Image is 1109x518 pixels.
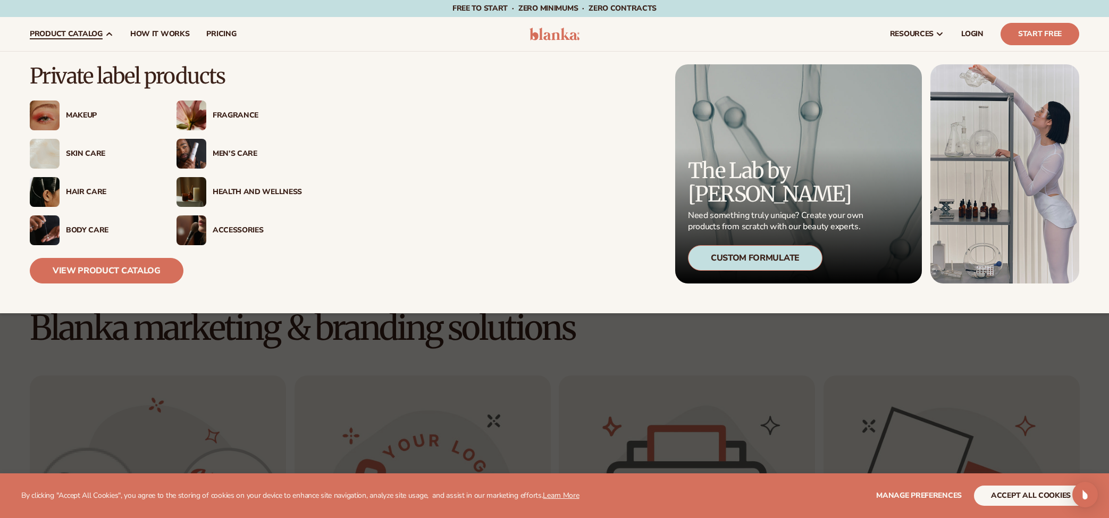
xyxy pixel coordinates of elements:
img: Cream moisturizer swatch. [30,139,60,169]
img: Female with glitter eye makeup. [30,101,60,130]
span: LOGIN [961,30,984,38]
div: Makeup [66,111,155,120]
span: product catalog [30,30,103,38]
img: Female in lab with equipment. [930,64,1079,283]
div: Health And Wellness [213,188,302,197]
div: Custom Formulate [688,245,822,271]
div: Hair Care [66,188,155,197]
span: Manage preferences [876,490,962,500]
img: Female hair pulled back with clips. [30,177,60,207]
a: View Product Catalog [30,258,183,283]
a: How It Works [122,17,198,51]
a: Male holding moisturizer bottle. Men’s Care [177,139,302,169]
a: Start Free [1001,23,1079,45]
div: Fragrance [213,111,302,120]
div: Men’s Care [213,149,302,158]
button: Manage preferences [876,486,962,506]
a: product catalog [21,17,122,51]
p: Private label products [30,64,302,88]
span: How It Works [130,30,190,38]
img: Male holding moisturizer bottle. [177,139,206,169]
a: pricing [198,17,245,51]
button: accept all cookies [974,486,1088,506]
a: Female with glitter eye makeup. Makeup [30,101,155,130]
p: By clicking "Accept All Cookies", you agree to the storing of cookies on your device to enhance s... [21,491,579,500]
a: Pink blooming flower. Fragrance [177,101,302,130]
a: Male hand applying moisturizer. Body Care [30,215,155,245]
p: Need something truly unique? Create your own products from scratch with our beauty experts. [688,210,867,232]
span: Free to start · ZERO minimums · ZERO contracts [452,3,657,13]
div: Open Intercom Messenger [1072,482,1098,507]
div: Accessories [213,226,302,235]
img: Female with makeup brush. [177,215,206,245]
div: Body Care [66,226,155,235]
div: Skin Care [66,149,155,158]
p: The Lab by [PERSON_NAME] [688,159,867,206]
img: Male hand applying moisturizer. [30,215,60,245]
img: Pink blooming flower. [177,101,206,130]
a: Female hair pulled back with clips. Hair Care [30,177,155,207]
a: Microscopic product formula. The Lab by [PERSON_NAME] Need something truly unique? Create your ow... [675,64,922,283]
a: Female with makeup brush. Accessories [177,215,302,245]
a: LOGIN [953,17,992,51]
span: pricing [206,30,236,38]
a: Cream moisturizer swatch. Skin Care [30,139,155,169]
a: resources [881,17,953,51]
img: logo [530,28,580,40]
a: Learn More [543,490,579,500]
span: resources [890,30,934,38]
a: Candles and incense on table. Health And Wellness [177,177,302,207]
img: Candles and incense on table. [177,177,206,207]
